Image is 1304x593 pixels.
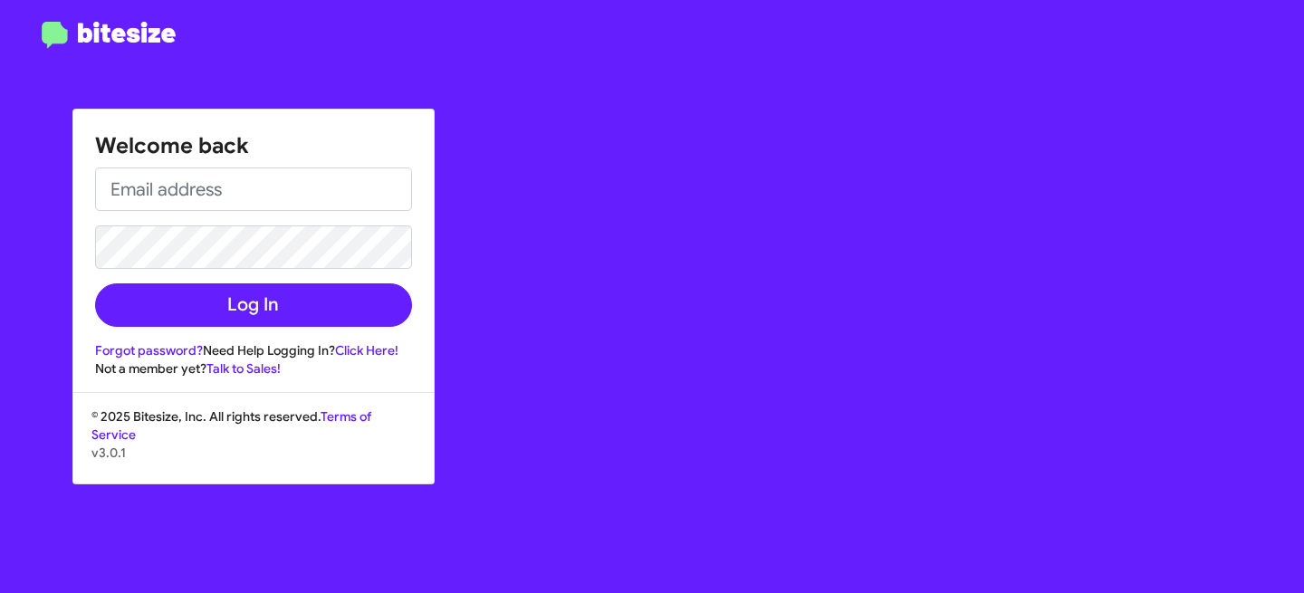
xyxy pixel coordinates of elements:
button: Log In [95,283,412,327]
div: © 2025 Bitesize, Inc. All rights reserved. [73,407,434,483]
a: Forgot password? [95,342,203,359]
a: Click Here! [335,342,398,359]
a: Talk to Sales! [206,360,281,377]
input: Email address [95,167,412,211]
div: Need Help Logging In? [95,341,412,359]
a: Terms of Service [91,408,371,443]
h1: Welcome back [95,131,412,160]
p: v3.0.1 [91,444,416,462]
div: Not a member yet? [95,359,412,378]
